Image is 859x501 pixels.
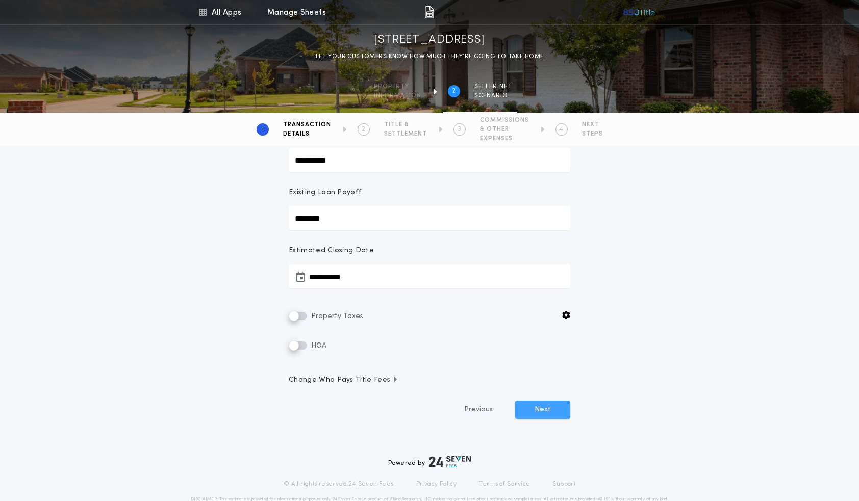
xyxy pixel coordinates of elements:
span: DETAILS [283,130,331,138]
button: Previous [444,401,513,419]
span: NEXT [582,121,603,129]
button: Next [515,401,570,419]
span: SCENARIO [474,92,512,100]
span: TRANSACTION [283,121,331,129]
span: SELLER NET [474,83,512,91]
input: Sale Price [289,148,570,172]
span: information [374,92,421,100]
button: Change Who Pays Title Fees [289,375,570,385]
span: TITLE & [384,121,427,129]
div: Powered by [388,456,471,468]
h1: [STREET_ADDRESS] [374,32,485,48]
a: Privacy Policy [416,480,457,488]
h2: 3 [458,125,461,134]
h2: 4 [560,125,563,134]
span: EXPENSES [480,135,529,143]
p: © All rights reserved. 24|Seven Fees [284,480,394,488]
span: STEPS [582,130,603,138]
span: HOA [309,342,326,350]
img: vs-icon [622,7,655,17]
p: Existing Loan Payoff [289,188,362,198]
span: & OTHER [480,125,529,134]
a: Terms of Service [479,480,530,488]
h2: 1 [262,125,264,134]
a: Support [552,480,575,488]
h2: 2 [362,125,365,134]
span: Property [374,83,421,91]
span: Change Who Pays Title Fees [289,375,398,385]
span: SETTLEMENT [384,130,427,138]
p: LET YOUR CUSTOMERS KNOW HOW MUCH THEY’RE GOING TO TAKE HOME [316,51,544,62]
img: logo [429,456,471,468]
img: img [424,6,434,18]
h2: 2 [452,87,456,95]
span: Property Taxes [309,312,363,320]
span: COMMISSIONS [480,116,529,124]
p: Estimated Closing Date [289,246,570,256]
input: Existing Loan Payoff [289,206,570,230]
